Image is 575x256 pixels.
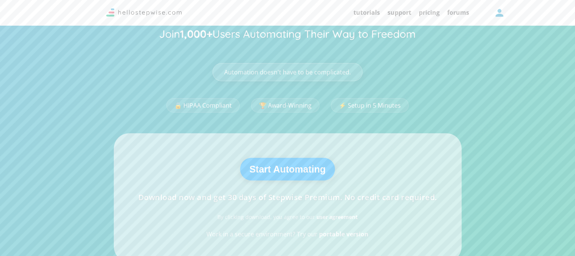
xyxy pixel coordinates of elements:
button: Start Automating [240,158,335,180]
a: 🔒 HIPAA Compliant [166,98,240,113]
a: support [387,8,411,17]
a: pricing [419,8,440,17]
div: By clicking download, you agree to our [217,214,358,220]
img: Logo [106,8,182,17]
span: Automation doesn't have to be complicated. [224,69,351,75]
a: 🏆 Award-Winning [251,98,319,113]
a: user agreement [316,213,358,221]
a: Stepwise [106,10,182,19]
div: Work in a secure environment? Try our [206,231,369,237]
a: ⚡ Setup in 5 Minutes [331,98,409,113]
div: Download now and get 30 days of Stepwise Premium. No credit card required. [138,194,437,201]
strong: 1,000+ [180,27,212,40]
a: portable version [319,230,369,238]
a: forums [447,8,469,17]
h2: Join Users Automating Their Way to Freedom [159,24,416,44]
a: tutorials [353,8,380,17]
